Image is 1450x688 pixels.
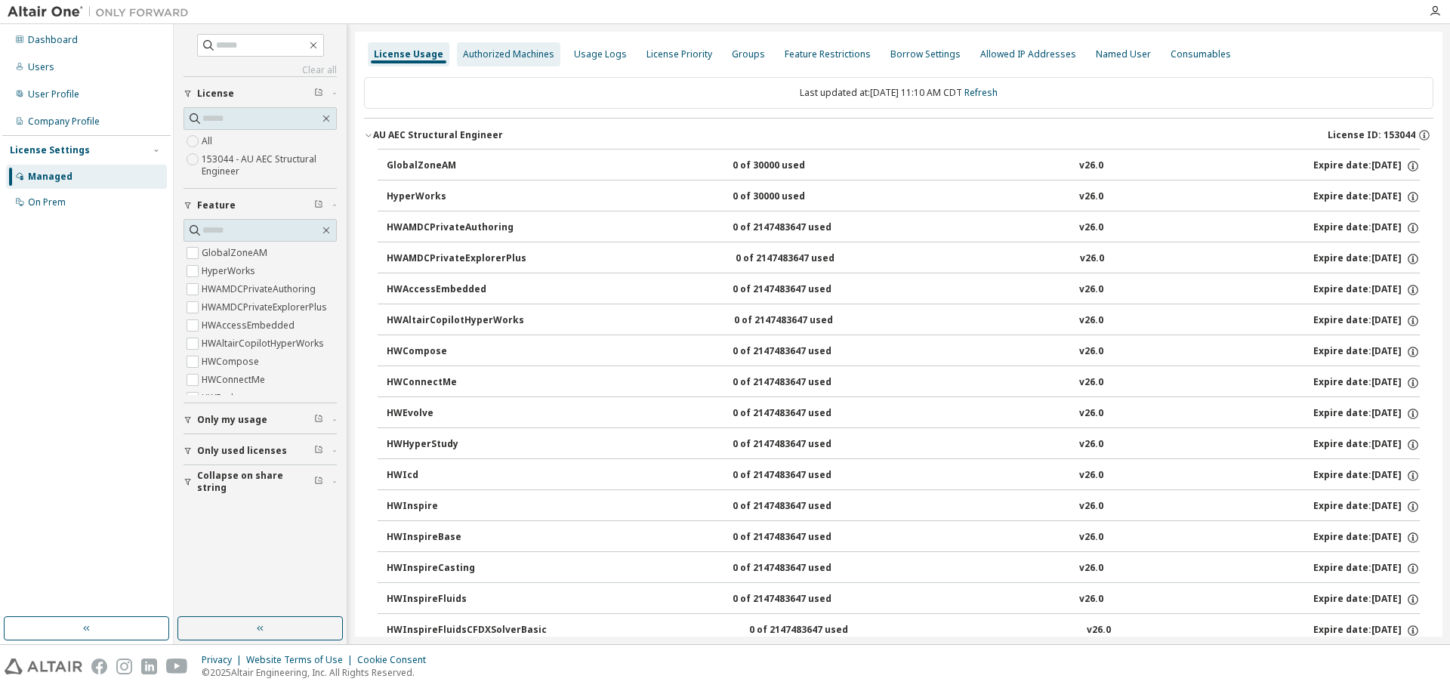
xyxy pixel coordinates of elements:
button: HWAMDCPrivateAuthoring0 of 2147483647 usedv26.0Expire date:[DATE] [387,211,1420,245]
div: v26.0 [1079,283,1103,297]
div: Privacy [202,654,246,666]
div: HWIcd [387,469,523,483]
div: HWHyperStudy [387,438,523,452]
div: v26.0 [1079,345,1103,359]
div: Consumables [1171,48,1231,60]
div: v26.0 [1079,407,1103,421]
div: HWAltairCopilotHyperWorks [387,314,524,328]
span: Feature [197,199,236,211]
div: v26.0 [1079,376,1103,390]
div: Authorized Machines [463,48,554,60]
div: HWCompose [387,345,523,359]
div: Expire date: [DATE] [1313,376,1420,390]
button: Collapse on share string [184,465,337,498]
div: On Prem [28,196,66,208]
button: Only my usage [184,403,337,437]
div: Website Terms of Use [246,654,357,666]
img: instagram.svg [116,659,132,674]
div: Company Profile [28,116,100,128]
div: Expire date: [DATE] [1313,159,1420,173]
label: HWAMDCPrivateExplorerPlus [202,298,330,316]
img: youtube.svg [166,659,188,674]
div: 0 of 2147483647 used [733,500,868,514]
div: 0 of 2147483647 used [733,345,868,359]
label: All [202,132,215,150]
div: v26.0 [1079,190,1103,204]
div: User Profile [28,88,79,100]
p: © 2025 Altair Engineering, Inc. All Rights Reserved. [202,666,435,679]
label: HWEvolve [202,389,246,407]
div: HWInspire [387,500,523,514]
div: 0 of 2147483647 used [733,531,868,545]
span: Collapse on share string [197,470,314,494]
div: 0 of 2147483647 used [733,438,868,452]
div: v26.0 [1079,438,1103,452]
label: HWAltairCopilotHyperWorks [202,335,327,353]
label: HWAccessEmbedded [202,316,298,335]
div: HWConnectMe [387,376,523,390]
div: AU AEC Structural Engineer [373,129,503,141]
div: HWInspireCasting [387,562,523,575]
div: HWAMDCPrivateAuthoring [387,221,523,235]
div: v26.0 [1079,159,1103,173]
button: HWAccessEmbedded0 of 2147483647 usedv26.0Expire date:[DATE] [387,273,1420,307]
button: HWAMDCPrivateExplorerPlus0 of 2147483647 usedv26.0Expire date:[DATE] [387,242,1420,276]
div: HWInspireFluidsCFDXSolverBasic [387,624,547,637]
div: Last updated at: [DATE] 11:10 AM CDT [364,77,1433,109]
div: License Settings [10,144,90,156]
div: 0 of 30000 used [733,190,868,204]
button: HyperWorks0 of 30000 usedv26.0Expire date:[DATE] [387,180,1420,214]
button: HWAltairCopilotHyperWorks0 of 2147483647 usedv26.0Expire date:[DATE] [387,304,1420,338]
img: altair_logo.svg [5,659,82,674]
div: Expire date: [DATE] [1313,221,1420,235]
div: Allowed IP Addresses [980,48,1076,60]
div: Expire date: [DATE] [1313,469,1420,483]
button: HWHyperStudy0 of 2147483647 usedv26.0Expire date:[DATE] [387,428,1420,461]
div: 0 of 2147483647 used [733,407,868,421]
a: Refresh [964,86,998,99]
div: Named User [1096,48,1151,60]
div: v26.0 [1079,593,1103,606]
div: HWAMDCPrivateExplorerPlus [387,252,526,266]
span: Only used licenses [197,445,287,457]
div: HWAccessEmbedded [387,283,523,297]
div: GlobalZoneAM [387,159,523,173]
div: v26.0 [1079,531,1103,545]
div: HWInspireBase [387,531,523,545]
span: Clear filter [314,476,323,488]
button: AU AEC Structural EngineerLicense ID: 153044 [364,119,1433,152]
div: Feature Restrictions [785,48,871,60]
div: 0 of 2147483647 used [734,314,870,328]
button: License [184,77,337,110]
div: Managed [28,171,72,183]
button: HWInspire0 of 2147483647 usedv26.0Expire date:[DATE] [387,490,1420,523]
span: Clear filter [314,88,323,100]
div: Expire date: [DATE] [1313,407,1420,421]
button: HWInspireBase0 of 2147483647 usedv26.0Expire date:[DATE] [387,521,1420,554]
div: Cookie Consent [357,654,435,666]
div: Expire date: [DATE] [1313,190,1420,204]
div: Expire date: [DATE] [1313,624,1420,637]
div: Expire date: [DATE] [1313,252,1420,266]
div: Borrow Settings [890,48,961,60]
div: HWEvolve [387,407,523,421]
span: License [197,88,234,100]
div: v26.0 [1080,252,1104,266]
span: Clear filter [314,445,323,457]
div: v26.0 [1079,500,1103,514]
div: Expire date: [DATE] [1313,531,1420,545]
a: Clear all [184,64,337,76]
div: 0 of 2147483647 used [733,283,868,297]
div: 0 of 2147483647 used [749,624,885,637]
button: HWIcd0 of 2147483647 usedv26.0Expire date:[DATE] [387,459,1420,492]
label: HWConnectMe [202,371,268,389]
div: 0 of 2147483647 used [733,469,868,483]
div: v26.0 [1079,314,1103,328]
div: Expire date: [DATE] [1313,593,1420,606]
button: GlobalZoneAM0 of 30000 usedv26.0Expire date:[DATE] [387,150,1420,183]
div: HWInspireFluids [387,593,523,606]
span: Only my usage [197,414,267,426]
div: 0 of 30000 used [733,159,868,173]
div: Expire date: [DATE] [1313,500,1420,514]
span: License ID: 153044 [1328,129,1415,141]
